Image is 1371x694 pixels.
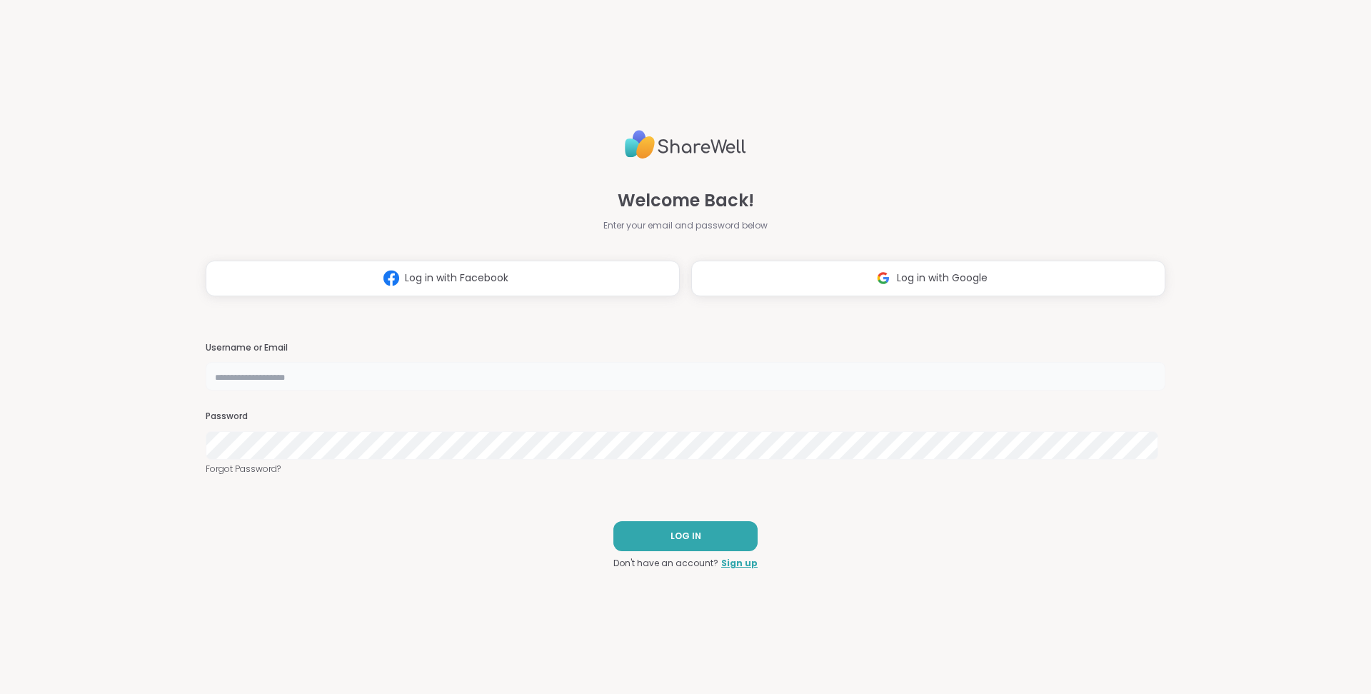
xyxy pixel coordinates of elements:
[613,521,758,551] button: LOG IN
[378,265,405,291] img: ShareWell Logomark
[613,557,718,570] span: Don't have an account?
[206,463,1165,476] a: Forgot Password?
[691,261,1165,296] button: Log in with Google
[206,342,1165,354] h3: Username or Email
[870,265,897,291] img: ShareWell Logomark
[618,188,754,213] span: Welcome Back!
[405,271,508,286] span: Log in with Facebook
[897,271,988,286] span: Log in with Google
[206,261,680,296] button: Log in with Facebook
[603,219,768,232] span: Enter your email and password below
[206,411,1165,423] h3: Password
[671,530,701,543] span: LOG IN
[625,124,746,165] img: ShareWell Logo
[721,557,758,570] a: Sign up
